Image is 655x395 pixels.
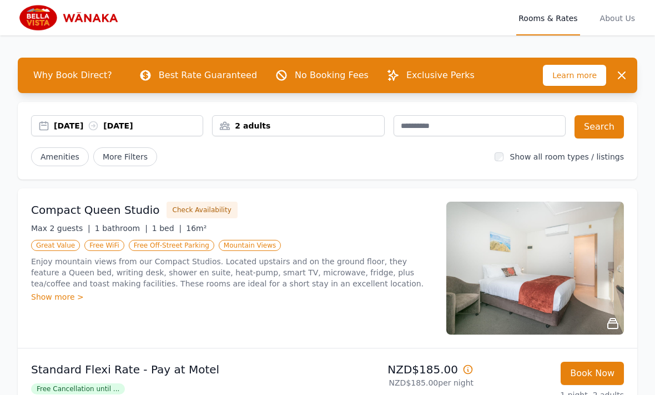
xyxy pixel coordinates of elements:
[95,224,148,233] span: 1 bathroom |
[332,377,473,388] p: NZD$185.00 per night
[24,64,121,86] span: Why Book Direct?
[31,362,323,377] p: Standard Flexi Rate - Pay at Motel
[561,362,624,385] button: Book Now
[510,152,624,161] label: Show all room types / listings
[31,383,125,394] span: Free Cancellation until ...
[152,224,182,233] span: 1 bed |
[31,291,433,302] div: Show more >
[213,120,384,131] div: 2 adults
[167,202,238,218] button: Check Availability
[31,224,90,233] span: Max 2 guests |
[31,256,433,289] p: Enjoy mountain views from our Compact Studios. Located upstairs and on the ground floor, they fea...
[295,69,369,82] p: No Booking Fees
[31,202,160,218] h3: Compact Queen Studio
[93,147,157,166] span: More Filters
[31,147,89,166] button: Amenities
[543,65,606,86] span: Learn more
[159,69,257,82] p: Best Rate Guaranteed
[332,362,473,377] p: NZD$185.00
[575,115,624,138] button: Search
[18,4,124,31] img: Bella Vista Wanaka
[84,240,124,251] span: Free WiFi
[219,240,281,251] span: Mountain Views
[54,120,203,131] div: [DATE] [DATE]
[406,69,475,82] p: Exclusive Perks
[129,240,214,251] span: Free Off-Street Parking
[186,224,206,233] span: 16m²
[31,240,80,251] span: Great Value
